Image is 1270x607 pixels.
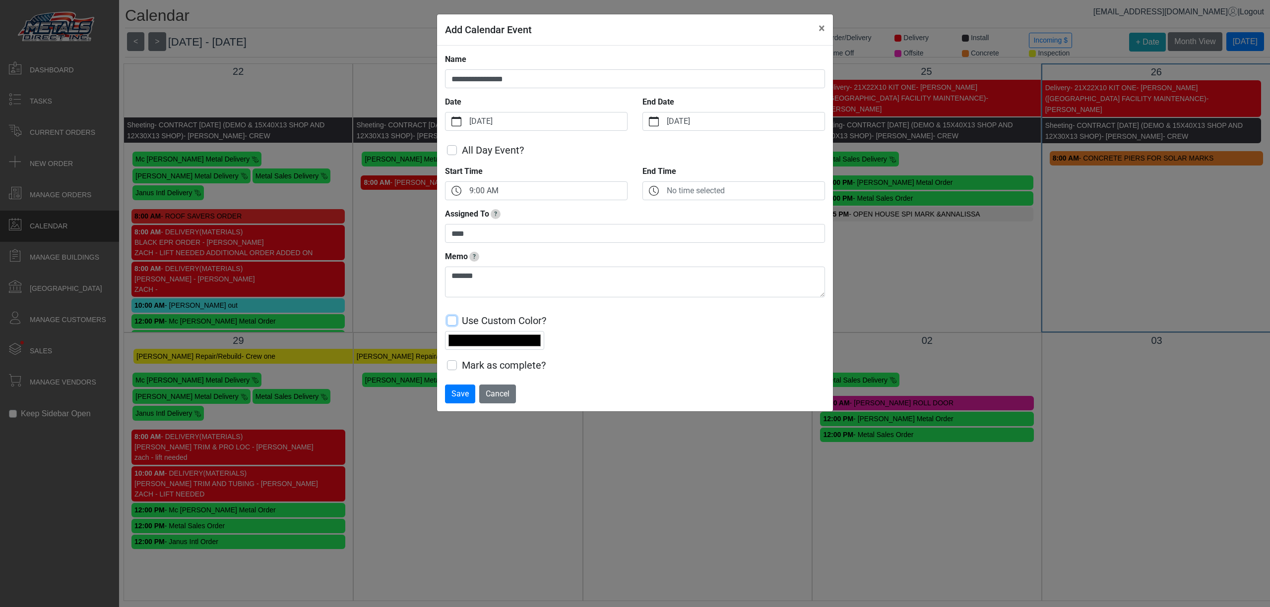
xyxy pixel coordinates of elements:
label: Mark as complete? [462,358,546,373]
svg: calendar [451,116,461,126]
strong: Date [445,97,461,107]
label: All Day Event? [462,143,524,158]
button: Cancel [479,385,516,403]
svg: calendar [649,116,659,126]
strong: Start Time [445,166,483,176]
span: Save [451,389,469,398]
label: No time selected [665,182,825,200]
button: Close [811,14,833,42]
svg: clock [649,186,659,196]
label: [DATE] [467,112,627,130]
label: [DATE] [665,112,825,130]
strong: End Time [642,166,676,176]
strong: Assigned To [445,209,489,219]
strong: Memo [445,252,468,261]
strong: End Date [642,97,674,107]
button: Save [445,385,475,403]
svg: clock [451,186,461,196]
button: calendar [643,112,665,130]
label: 9:00 AM [467,182,627,200]
button: calendar [445,112,467,130]
strong: Name [445,55,466,64]
label: Use Custom Color? [462,313,546,328]
button: clock [445,182,467,200]
span: Notes or Instructions for date - ex. 'Date was rescheduled by vendor' [469,252,479,262]
span: Track who this date is assigned to this date - delviery driver, install crew, etc [491,209,501,219]
h5: Add Calendar Event [445,22,532,37]
button: clock [643,182,665,200]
